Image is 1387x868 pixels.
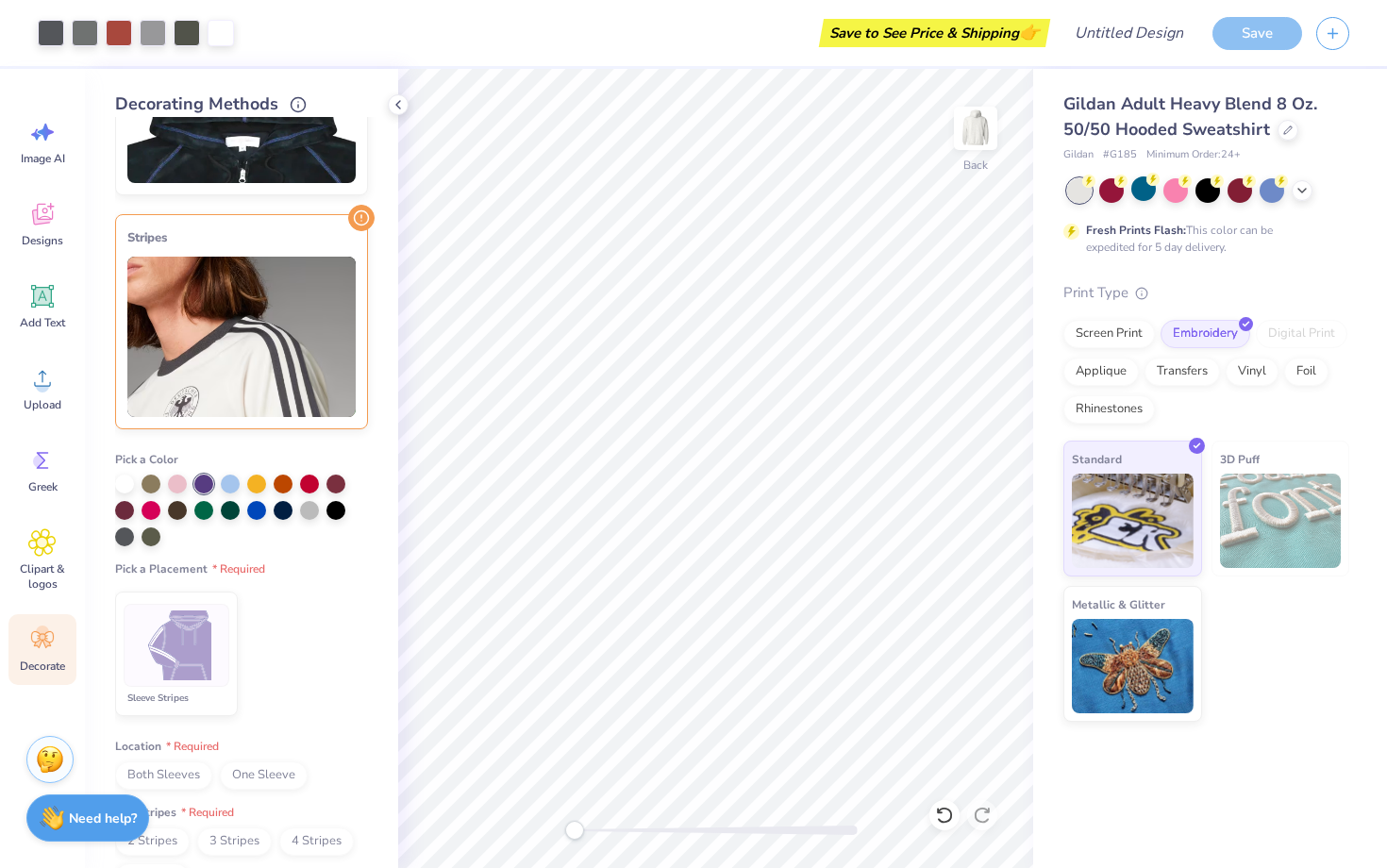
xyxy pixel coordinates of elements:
span: 3 Stripes [197,827,272,856]
img: Stripes [127,257,356,417]
span: Minimum Order: 24 + [1146,147,1241,163]
span: Metallic & Glitter [1072,594,1165,614]
div: Foil [1284,358,1329,386]
div: Decorating Methods [115,92,368,117]
div: Screen Print [1063,320,1155,348]
span: One Sleeve [220,761,308,790]
input: Untitled Design [1060,14,1198,52]
img: Back [957,109,994,147]
span: Clipart & logos [11,561,74,592]
img: 3D Puff [1220,474,1342,568]
div: Embroidery [1161,320,1250,348]
span: Standard [1072,449,1122,469]
span: Pick a Placement [115,561,265,576]
span: 👉 [1019,21,1040,43]
span: Both Sleeves [115,761,212,790]
span: Image AI [21,151,65,166]
span: Add Text [20,315,65,330]
span: # of Stripes [115,805,234,820]
div: Save to See Price & Shipping [824,19,1045,47]
div: Sleeve Stripes [124,691,229,706]
div: Vinyl [1226,358,1278,386]
span: Upload [24,397,61,412]
img: Standard [1072,474,1194,568]
div: Back [963,157,988,174]
div: Print Type [1063,282,1349,304]
span: Gildan [1063,147,1094,163]
span: 2 Stripes [115,827,190,856]
span: # G185 [1103,147,1137,163]
img: Metallic & Glitter [1072,619,1194,713]
span: Gildan Adult Heavy Blend 8 Oz. 50/50 Hooded Sweatshirt [1063,92,1317,141]
img: Sleeve Stripes [142,610,212,681]
div: Transfers [1145,358,1220,386]
span: Designs [22,233,63,248]
div: Stripes [127,226,356,249]
div: Digital Print [1256,320,1347,348]
div: Rhinestones [1063,395,1155,424]
div: Applique [1063,358,1139,386]
span: Pick a Color [115,452,178,467]
span: 4 Stripes [279,827,354,856]
div: Accessibility label [565,821,584,840]
strong: Fresh Prints Flash: [1086,223,1186,238]
strong: Need help? [69,810,137,827]
div: This color can be expedited for 5 day delivery. [1086,222,1318,256]
span: Decorate [20,659,65,674]
span: Location [115,739,219,754]
span: Greek [28,479,58,494]
span: 3D Puff [1220,449,1260,469]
